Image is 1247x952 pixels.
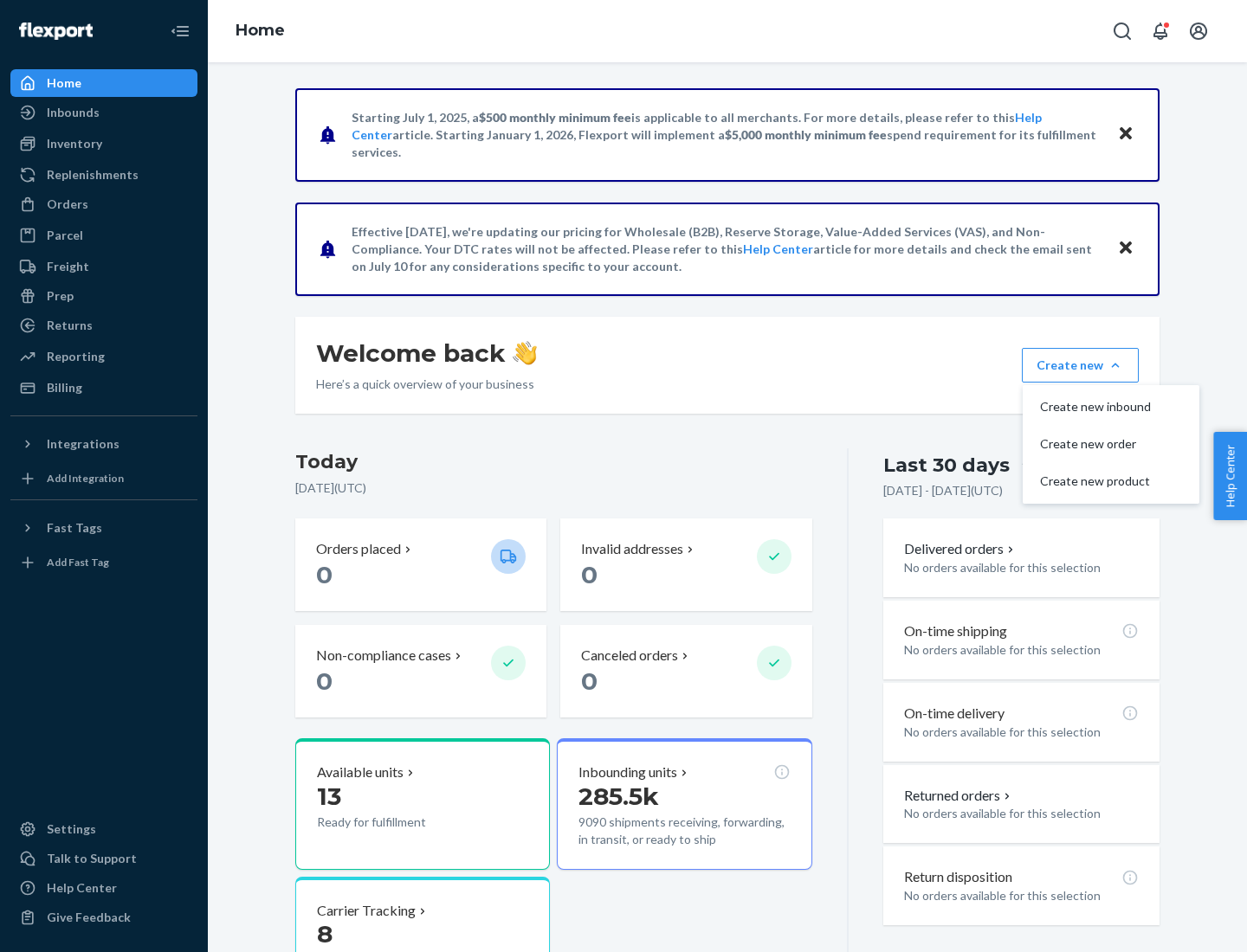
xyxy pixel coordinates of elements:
[10,549,197,576] a: Add Fast Tag
[295,625,546,717] button: Non-compliance cases 0
[1181,14,1216,48] button: Open account menu
[1026,463,1196,500] button: Create new product
[10,904,197,931] button: Give Feedback
[10,312,197,339] a: Returns
[1022,348,1139,383] button: Create newCreate new inboundCreate new orderCreate new product
[10,222,197,249] a: Parcel
[10,374,197,402] a: Billing
[1040,438,1151,450] span: Create new order
[578,782,659,811] span: 285.5k
[1026,389,1196,426] button: Create new inbound
[19,23,93,40] img: Flexport logo
[904,805,1139,822] p: No orders available for this selection
[295,448,812,476] h3: Today
[47,258,89,275] div: Freight
[578,762,677,782] p: Inbounding units
[10,190,197,218] a: Orders
[47,287,74,305] div: Prep
[883,482,1003,499] p: [DATE] - [DATE] ( UTC )
[1040,401,1151,413] span: Create new inbound
[317,901,416,921] p: Carrier Tracking
[904,704,1005,724] p: On-time delivery
[295,518,546,611] button: Orders placed 0
[1105,14,1140,48] button: Open Search Box
[904,539,1018,559] button: Delivered orders
[1026,426,1196,463] button: Create new order
[725,127,887,142] span: $5,000 monthly minimum fee
[163,14,197,48] button: Close Navigation
[904,641,1139,659] p: No orders available for this selection
[10,514,197,542] button: Fast Tags
[352,223,1101,275] p: Effective [DATE], we're updating our pricing for Wholesale (B2B), Reserve Storage, Value-Added Se...
[10,99,197,126] a: Inbounds
[904,887,1139,904] p: No orders available for this selection
[47,196,88,213] div: Orders
[352,109,1101,161] p: Starting July 1, 2025, a is applicable to all merchants. For more details, please refer to this a...
[1143,14,1178,48] button: Open notifications
[904,867,1012,887] p: Return disposition
[317,814,477,831] p: Ready for fulfillment
[578,814,790,848] p: 9090 shipments receiving, forwarding, in transit, or ready to ship
[47,74,81,92] div: Home
[47,555,109,569] div: Add Fast Tag
[10,874,197,902] a: Help Center
[581,539,683,559] p: Invalid addresses
[10,130,197,158] a: Inventory
[317,782,341,811] span: 13
[47,820,96,838] div: Settings
[743,241,813,256] a: Help Center
[316,539,401,559] p: Orders placed
[1115,122,1137,147] button: Close
[47,135,102,152] div: Inventory
[10,253,197,280] a: Freight
[317,762,404,782] p: Available units
[1040,475,1151,487] span: Create new product
[904,724,1139,741] p: No orders available for this selection
[47,909,131,926] div: Give Feedback
[47,317,93,334] div: Returns
[47,435,120,453] div: Integrations
[10,815,197,843] a: Settings
[317,919,333,949] span: 8
[10,845,197,872] a: Talk to Support
[904,559,1139,576] p: No orders available for this selection
[316,376,537,393] p: Here’s a quick overview of your business
[1213,432,1247,520] button: Help Center
[10,465,197,492] a: Add Integration
[557,738,811,870] button: Inbounding units285.5k9090 shipments receiving, forwarding, in transit, or ready to ship
[47,166,139,183] div: Replenishments
[581,560,598,589] span: 0
[581,666,598,696] span: 0
[560,625,811,717] button: Canceled orders 0
[47,348,105,365] div: Reporting
[222,6,299,56] ol: breadcrumbs
[47,879,117,897] div: Help Center
[904,786,1014,806] button: Returned orders
[295,738,550,870] button: Available units13Ready for fulfillment
[47,227,83,244] div: Parcel
[236,21,285,40] a: Home
[10,282,197,310] a: Prep
[1115,236,1137,261] button: Close
[316,666,333,696] span: 0
[10,69,197,97] a: Home
[10,343,197,370] a: Reporting
[560,518,811,611] button: Invalid addresses 0
[316,560,333,589] span: 0
[581,646,678,666] p: Canceled orders
[316,338,537,369] h1: Welcome back
[479,110,631,125] span: $500 monthly minimum fee
[316,646,451,666] p: Non-compliance cases
[47,850,137,867] div: Talk to Support
[883,452,1010,479] div: Last 30 days
[47,519,102,537] div: Fast Tags
[47,104,100,121] div: Inbounds
[47,379,82,396] div: Billing
[295,479,812,497] p: [DATE] ( UTC )
[513,341,537,365] img: hand-wave emoji
[10,430,197,458] button: Integrations
[47,471,124,486] div: Add Integration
